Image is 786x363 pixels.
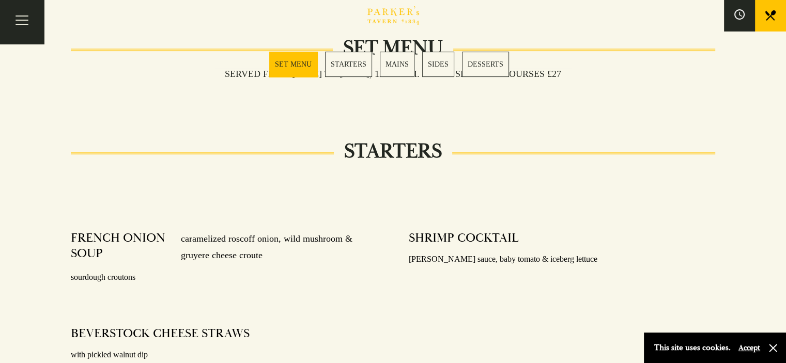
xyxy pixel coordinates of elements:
[409,252,716,267] p: [PERSON_NAME] sauce, baby tomato & iceberg lettuce
[325,52,372,77] a: 2 / 5
[738,343,760,353] button: Accept
[71,270,378,285] p: sourdough croutons
[654,340,731,355] p: This site uses cookies.
[269,52,317,77] a: 1 / 5
[409,230,519,246] h4: SHRIMP COCKTAIL
[71,326,250,341] h4: BEVERSTOCK CHEESE STRAWS
[71,348,378,362] p: with pickled walnut dip
[422,52,454,77] a: 4 / 5
[71,230,171,264] h4: FRENCH ONION SOUP
[768,343,778,353] button: Close and accept
[462,52,509,77] a: 5 / 5
[171,230,378,264] p: caramelized roscoff onion, wild mushroom & gruyere cheese croute
[334,139,452,164] h2: STARTERS
[380,52,414,77] a: 3 / 5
